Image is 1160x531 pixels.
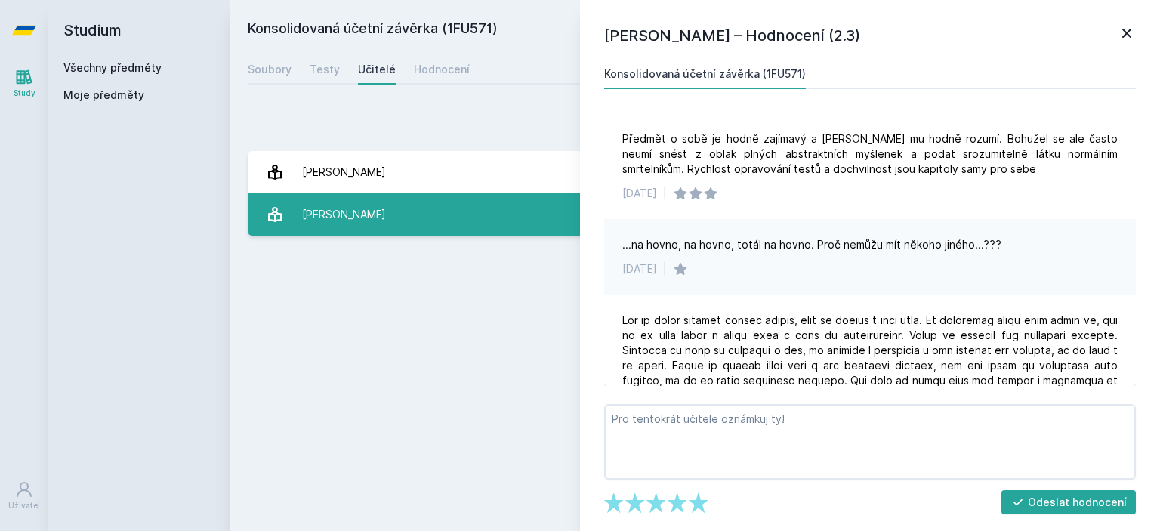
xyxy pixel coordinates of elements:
[248,62,292,77] div: Soubory
[8,500,40,511] div: Uživatel
[622,186,657,201] div: [DATE]
[248,54,292,85] a: Soubory
[248,151,1142,193] a: [PERSON_NAME] 4 hodnocení 2.3
[3,473,45,519] a: Uživatel
[414,54,470,85] a: Hodnocení
[63,61,162,74] a: Všechny předměty
[248,193,1142,236] a: [PERSON_NAME] 3 hodnocení 2.0
[310,54,340,85] a: Testy
[302,157,386,187] div: [PERSON_NAME]
[622,131,1118,177] div: Předmět o sobě je hodně zajímavý a [PERSON_NAME] mu hodně rozumí. Bohužel se ale často neumí snés...
[358,54,396,85] a: Učitelé
[14,88,35,99] div: Study
[622,237,1001,252] div: ...na hovno, na hovno, totál na hovno. Proč nemůžu mít někoho jiného...???
[310,62,340,77] div: Testy
[3,60,45,107] a: Study
[663,186,667,201] div: |
[358,62,396,77] div: Učitelé
[302,199,386,230] div: [PERSON_NAME]
[414,62,470,77] div: Hodnocení
[248,18,973,42] h2: Konsolidovaná účetní závěrka (1FU571)
[63,88,144,103] span: Moje předměty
